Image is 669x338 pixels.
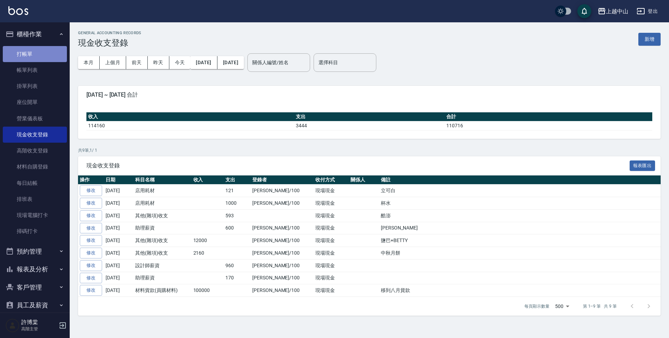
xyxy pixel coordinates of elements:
[190,56,217,69] button: [DATE]
[169,56,191,69] button: 今天
[314,175,349,185] th: 收付方式
[314,185,349,197] td: 現場現金
[294,112,445,121] th: 支出
[217,56,244,69] button: [DATE]
[3,207,67,223] a: 現場電腦打卡
[3,159,67,175] a: 材料自購登錄
[3,191,67,207] a: 排班表
[224,197,251,210] td: 1000
[21,319,57,326] h5: 許博棠
[104,222,133,234] td: [DATE]
[104,272,133,284] td: [DATE]
[80,235,102,246] a: 修改
[104,259,133,272] td: [DATE]
[638,33,661,46] button: 新增
[6,318,20,332] img: Person
[251,272,314,284] td: [PERSON_NAME]/100
[86,121,294,130] td: 114160
[3,111,67,127] a: 營業儀表板
[3,127,67,143] a: 現金收支登錄
[148,56,169,69] button: 昨天
[104,197,133,210] td: [DATE]
[192,247,224,260] td: 2160
[606,7,628,16] div: 上越中山
[104,185,133,197] td: [DATE]
[314,234,349,247] td: 現場現金
[104,234,133,247] td: [DATE]
[3,223,67,239] a: 掃碼打卡
[349,175,379,185] th: 關係人
[224,175,251,185] th: 支出
[86,91,652,98] span: [DATE] ~ [DATE] 合計
[100,56,126,69] button: 上個月
[251,222,314,234] td: [PERSON_NAME]/100
[104,209,133,222] td: [DATE]
[192,175,224,185] th: 收入
[314,209,349,222] td: 現場現金
[595,4,631,18] button: 上越中山
[133,272,192,284] td: 助理薪資
[3,175,67,191] a: 每日結帳
[104,247,133,260] td: [DATE]
[224,272,251,284] td: 170
[133,175,192,185] th: 科目名稱
[630,162,655,168] a: 報表匯出
[78,38,141,48] h3: 現金收支登錄
[445,112,652,121] th: 合計
[251,197,314,210] td: [PERSON_NAME]/100
[80,260,102,271] a: 修改
[3,25,67,43] button: 櫃檯作業
[379,247,661,260] td: 中秋月餅
[8,6,28,15] img: Logo
[80,185,102,196] a: 修改
[524,303,549,309] p: 每頁顯示數量
[133,259,192,272] td: 設計師薪資
[78,175,104,185] th: 操作
[133,185,192,197] td: 店用耗材
[314,197,349,210] td: 現場現金
[80,223,102,234] a: 修改
[3,242,67,261] button: 預約管理
[630,160,655,171] button: 報表匯出
[314,259,349,272] td: 現場現金
[224,222,251,234] td: 600
[379,284,661,297] td: 移到八月貨款
[133,247,192,260] td: 其他(雜項)收支
[192,284,224,297] td: 100000
[86,162,630,169] span: 現金收支登錄
[314,222,349,234] td: 現場現金
[80,285,102,296] a: 修改
[224,209,251,222] td: 593
[133,197,192,210] td: 店用耗材
[445,121,652,130] td: 110716
[251,185,314,197] td: [PERSON_NAME]/100
[379,197,661,210] td: 杯水
[379,185,661,197] td: 立可白
[78,147,661,153] p: 共 9 筆, 1 / 1
[294,121,445,130] td: 3444
[379,209,661,222] td: 酷澎
[3,296,67,314] button: 員工及薪資
[126,56,148,69] button: 前天
[133,284,192,297] td: 材料貨款(員購材料)
[133,222,192,234] td: 助理薪資
[80,273,102,284] a: 修改
[133,234,192,247] td: 其他(雜項)收支
[314,284,349,297] td: 現場現金
[78,56,100,69] button: 本月
[224,259,251,272] td: 960
[3,260,67,278] button: 報表及分析
[638,36,661,42] a: 新增
[552,297,572,316] div: 500
[583,303,617,309] p: 第 1–9 筆 共 9 筆
[78,31,141,35] h2: GENERAL ACCOUNTING RECORDS
[251,175,314,185] th: 登錄者
[80,210,102,221] a: 修改
[577,4,591,18] button: save
[80,248,102,258] a: 修改
[3,78,67,94] a: 掛單列表
[133,209,192,222] td: 其他(雜項)收支
[251,234,314,247] td: [PERSON_NAME]/100
[80,198,102,209] a: 修改
[192,234,224,247] td: 12000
